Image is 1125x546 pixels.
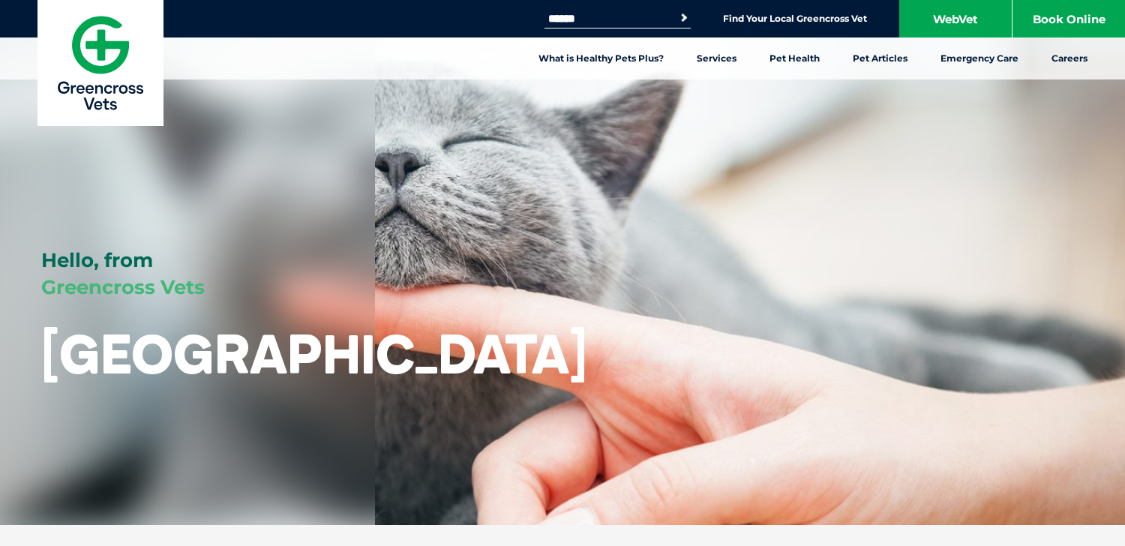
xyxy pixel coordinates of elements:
a: Pet Health [753,37,836,79]
a: Emergency Care [924,37,1035,79]
a: Services [680,37,753,79]
span: Hello, from [41,248,153,272]
a: Careers [1035,37,1104,79]
h1: [GEOGRAPHIC_DATA] [41,324,587,383]
a: Pet Articles [836,37,924,79]
button: Search [676,10,691,25]
span: Greencross Vets [41,275,205,299]
a: What is Healthy Pets Plus? [522,37,680,79]
a: Find Your Local Greencross Vet [723,13,867,25]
